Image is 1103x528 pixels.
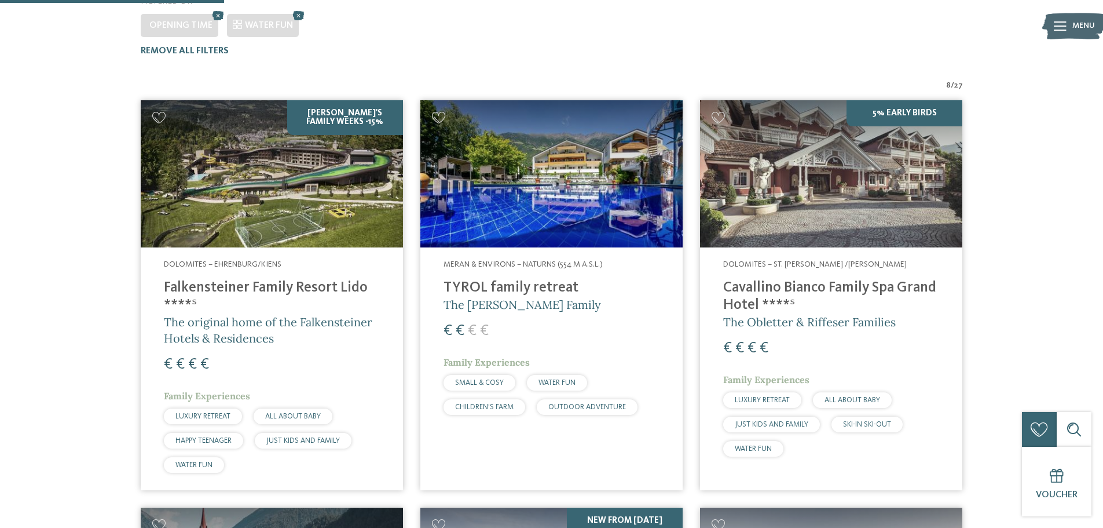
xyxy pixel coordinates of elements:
[954,80,963,92] span: 27
[245,21,293,30] span: WATER FUN
[735,396,790,404] span: LUXURY RETREAT
[164,260,281,268] span: Dolomites – Ehrenburg/Kiens
[444,297,601,312] span: The [PERSON_NAME] Family
[455,379,504,387] span: SMALL & COSY
[141,100,403,248] img: Looking for family hotels? Find the best ones here!
[444,356,530,368] span: Family Experiences
[843,421,891,428] span: SKI-IN SKI-OUT
[747,341,756,356] span: €
[700,100,962,248] img: Family Spa Grand Hotel Cavallino Bianco ****ˢ
[175,437,232,445] span: HAPPY TEENAGER
[946,80,951,92] span: 8
[444,260,603,268] span: Meran & Environs – Naturns (554 m a.s.l.)
[141,100,403,490] a: Looking for family hotels? Find the best ones here! [PERSON_NAME]'s Family Weeks -15% Dolomites –...
[723,315,896,329] span: The Obletter & Riffeser Families
[548,403,626,411] span: OUTDOOR ADVENTURE
[455,403,514,411] span: CHILDREN’S FARM
[141,46,229,56] span: Remove all filters
[1022,447,1091,516] a: Voucher
[723,341,732,356] span: €
[700,100,962,490] a: Looking for family hotels? Find the best ones here! 5% Early Birds Dolomites – St. [PERSON_NAME] ...
[176,357,185,372] span: €
[951,80,954,92] span: /
[420,100,683,490] a: Looking for family hotels? Find the best ones here! Meran & Environs – Naturns (554 m a.s.l.) TYR...
[468,323,477,338] span: €
[824,396,880,404] span: ALL ABOUT BABY
[538,379,576,387] span: WATER FUN
[164,315,372,345] span: The original home of the Falkensteiner Hotels & Residences
[480,323,489,338] span: €
[444,279,659,297] h4: TYROL family retreat
[200,357,209,372] span: €
[444,323,452,338] span: €
[188,357,197,372] span: €
[420,100,683,248] img: Familien Wellness Residence Tyrol ****
[735,445,772,453] span: WATER FUN
[456,323,464,338] span: €
[723,260,907,268] span: Dolomites – St. [PERSON_NAME] /[PERSON_NAME]
[265,413,321,420] span: ALL ABOUT BABY
[164,390,250,402] span: Family Experiences
[735,341,744,356] span: €
[164,279,380,314] h4: Falkensteiner Family Resort Lido ****ˢ
[760,341,768,356] span: €
[164,357,173,372] span: €
[1036,490,1078,500] span: Voucher
[723,374,809,385] span: Family Experiences
[723,279,939,314] h4: Cavallino Bianco Family Spa Grand Hotel ****ˢ
[175,461,212,469] span: WATER FUN
[735,421,808,428] span: JUST KIDS AND FAMILY
[175,413,230,420] span: LUXURY RETREAT
[266,437,340,445] span: JUST KIDS AND FAMILY
[149,21,212,30] span: Opening time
